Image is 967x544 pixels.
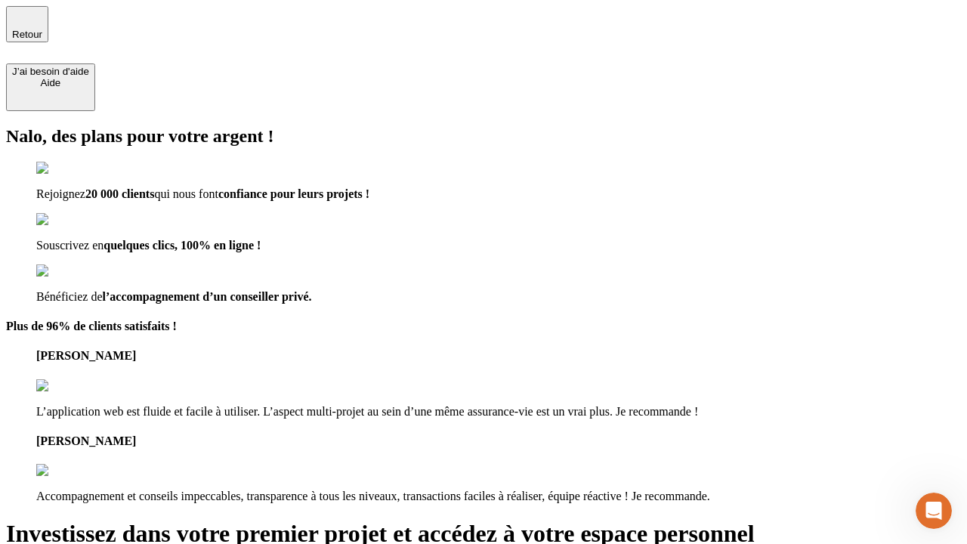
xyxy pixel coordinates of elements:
span: quelques clics, 100% en ligne ! [103,239,261,252]
h4: Plus de 96% de clients satisfaits ! [6,320,961,333]
iframe: Intercom live chat [916,493,952,529]
img: reviews stars [36,379,111,393]
h2: Nalo, des plans pour votre argent ! [6,126,961,147]
div: Aide [12,77,89,88]
img: checkmark [36,264,101,278]
span: Retour [12,29,42,40]
span: Rejoignez [36,187,85,200]
img: reviews stars [36,464,111,478]
span: confiance pour leurs projets ! [218,187,369,200]
span: 20 000 clients [85,187,155,200]
p: Accompagnement et conseils impeccables, transparence à tous les niveaux, transactions faciles à r... [36,490,961,503]
span: Souscrivez en [36,239,103,252]
div: J’ai besoin d'aide [12,66,89,77]
span: qui nous font [154,187,218,200]
img: checkmark [36,213,101,227]
h4: [PERSON_NAME] [36,349,961,363]
p: L’application web est fluide et facile à utiliser. L’aspect multi-projet au sein d’une même assur... [36,405,961,419]
h4: [PERSON_NAME] [36,434,961,448]
button: J’ai besoin d'aideAide [6,63,95,111]
span: Bénéficiez de [36,290,103,303]
img: checkmark [36,162,101,175]
span: l’accompagnement d’un conseiller privé. [103,290,312,303]
button: Retour [6,6,48,42]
